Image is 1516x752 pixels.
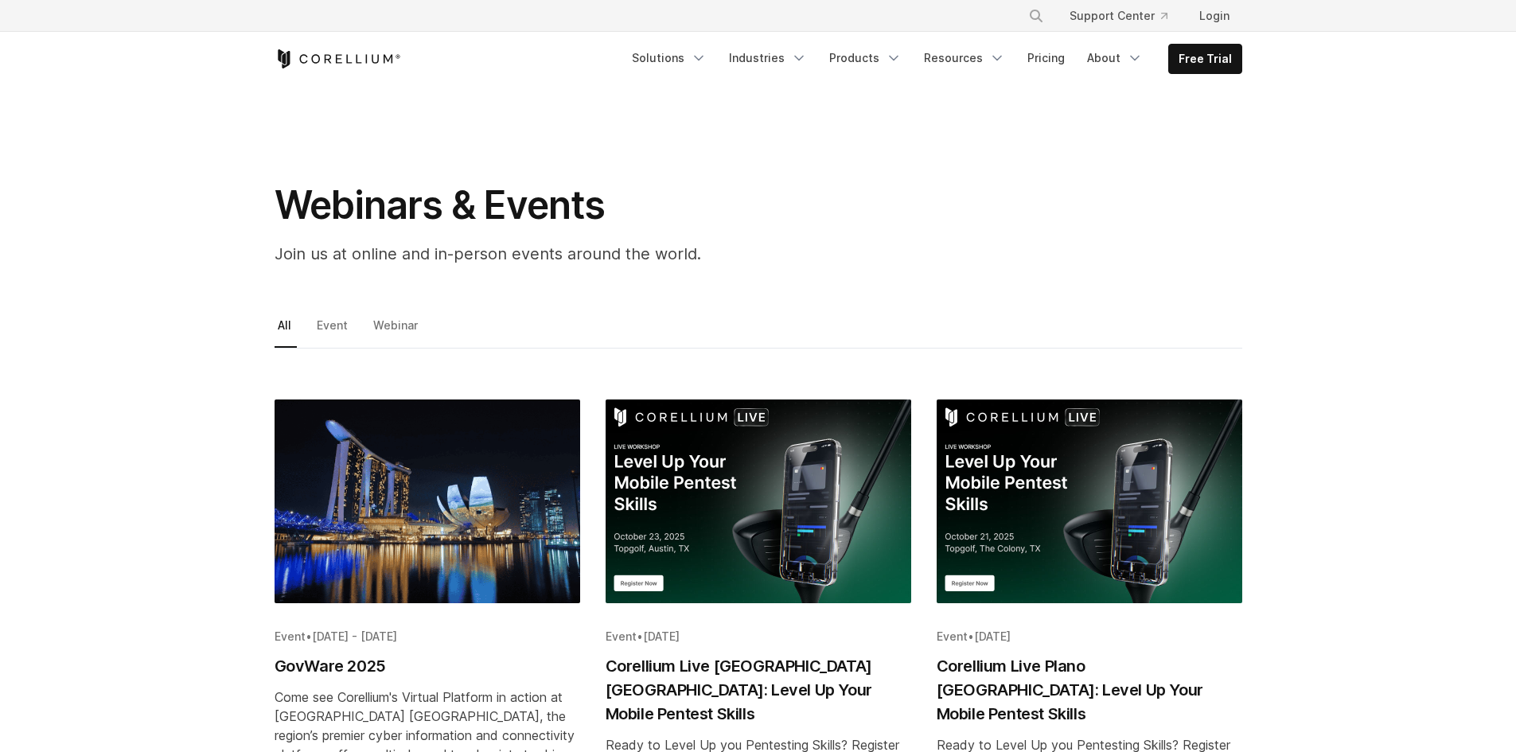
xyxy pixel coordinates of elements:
img: Corellium Live Austin TX: Level Up Your Mobile Pentest Skills [606,399,911,603]
button: Search [1022,2,1050,30]
div: • [606,629,911,645]
img: Corellium Live Plano TX: Level Up Your Mobile Pentest Skills [937,399,1242,603]
div: • [275,629,580,645]
span: Event [275,629,306,643]
span: [DATE] - [DATE] [312,629,397,643]
img: GovWare 2025 [275,399,580,603]
span: Event [937,629,968,643]
a: Corellium Home [275,49,401,68]
h2: GovWare 2025 [275,654,580,678]
a: Resources [914,44,1015,72]
h1: Webinars & Events [275,181,911,229]
span: [DATE] [643,629,680,643]
a: Support Center [1057,2,1180,30]
p: Join us at online and in-person events around the world. [275,242,911,266]
a: About [1078,44,1152,72]
a: Industries [719,44,816,72]
a: Products [820,44,911,72]
a: Free Trial [1169,45,1241,73]
h2: Corellium Live [GEOGRAPHIC_DATA] [GEOGRAPHIC_DATA]: Level Up Your Mobile Pentest Skills [606,654,911,726]
a: Event [314,314,353,348]
div: Navigation Menu [622,44,1242,74]
a: Login [1187,2,1242,30]
div: Navigation Menu [1009,2,1242,30]
h2: Corellium Live Plano [GEOGRAPHIC_DATA]: Level Up Your Mobile Pentest Skills [937,654,1242,726]
a: Pricing [1018,44,1074,72]
a: All [275,314,297,348]
a: Solutions [622,44,716,72]
a: Webinar [370,314,423,348]
span: Event [606,629,637,643]
div: • [937,629,1242,645]
span: [DATE] [974,629,1011,643]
